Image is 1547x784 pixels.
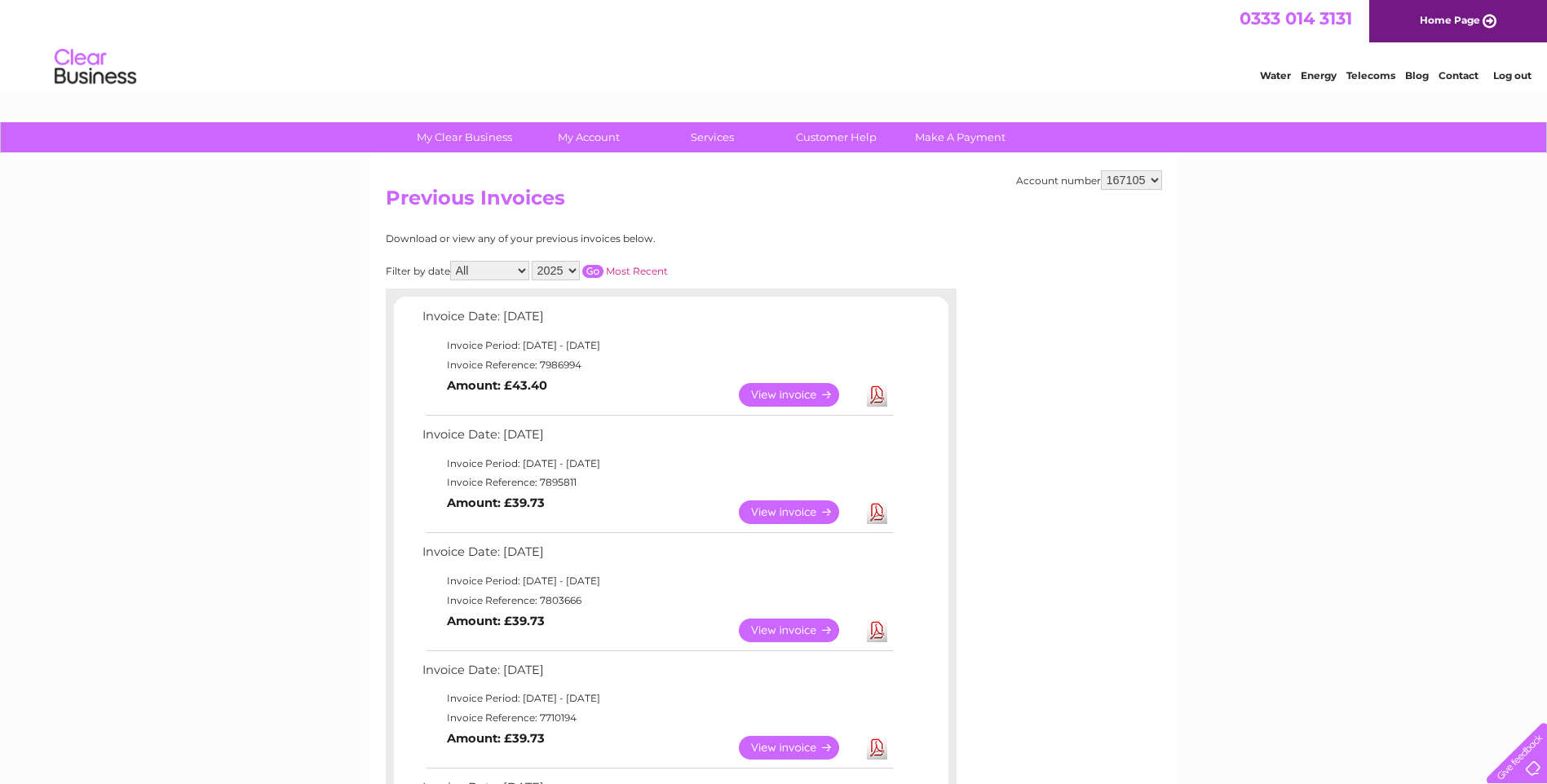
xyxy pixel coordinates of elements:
[418,571,895,591] td: Invoice Period: [DATE] - [DATE]
[1405,69,1429,81] a: Blog
[418,591,895,610] td: Invoice Reference: 7803666
[447,614,545,628] b: Amount: £39.73
[418,473,895,492] td: Invoice Reference: 7895811
[867,619,887,642] a: Download
[1240,8,1352,29] a: 0333 014 3131
[1493,69,1532,81] a: Log out
[418,708,895,728] td: Invoice Reference: 7710194
[739,619,859,642] a: View
[386,233,814,244] div: Download or view any of your previous invoices below.
[1346,69,1395,81] a: Telecoms
[418,689,895,708] td: Invoice Period: [DATE] - [DATE]
[739,383,859,407] a: View
[739,500,859,524] a: View
[1260,69,1291,81] a: Water
[645,122,780,152] a: Services
[418,541,895,571] td: Invoice Date: [DATE]
[397,122,532,152] a: My Clear Business
[418,306,895,336] td: Invoice Date: [DATE]
[1301,69,1337,81] a: Energy
[389,9,1160,79] div: Clear Business is a trading name of Verastar Limited (registered in [GEOGRAPHIC_DATA] No. 3667643...
[1016,170,1162,190] div: Account number
[893,122,1028,152] a: Make A Payment
[54,42,137,92] img: logo.png
[418,355,895,375] td: Invoice Reference: 7986994
[769,122,904,152] a: Customer Help
[447,731,545,746] b: Amount: £39.73
[447,378,547,393] b: Amount: £43.40
[418,336,895,355] td: Invoice Period: [DATE] - [DATE]
[521,122,656,152] a: My Account
[1439,69,1478,81] a: Contact
[386,187,1162,218] h2: Previous Invoices
[606,265,668,277] a: Most Recent
[867,736,887,760] a: Download
[418,454,895,473] td: Invoice Period: [DATE] - [DATE]
[418,659,895,689] td: Invoice Date: [DATE]
[386,261,814,280] div: Filter by date
[447,496,545,510] b: Amount: £39.73
[418,424,895,454] td: Invoice Date: [DATE]
[867,383,887,407] a: Download
[867,500,887,524] a: Download
[739,736,859,760] a: View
